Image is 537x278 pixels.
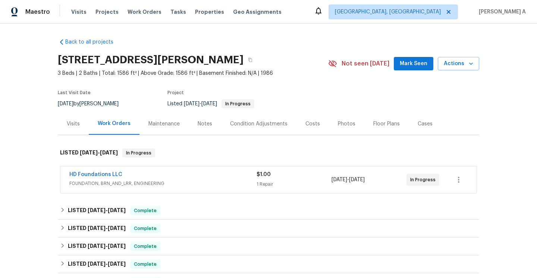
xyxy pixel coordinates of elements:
[80,150,118,155] span: -
[410,176,439,183] span: In Progress
[88,261,126,266] span: -
[444,59,473,68] span: Actions
[58,202,479,220] div: LISTED [DATE]-[DATE]Complete
[88,208,126,213] span: -
[100,150,118,155] span: [DATE]
[167,90,184,95] span: Project
[58,70,328,77] span: 3 Beds | 2 Baths | Total: 1586 ft² | Above Grade: 1586 ft² | Basement Finished: N/A | 1986
[69,172,122,177] a: HD Foundations LLC
[400,59,427,68] span: Mark Seen
[58,237,479,255] div: LISTED [DATE]-[DATE]Complete
[195,8,224,16] span: Properties
[58,141,479,165] div: LISTED [DATE]-[DATE]In Progress
[438,57,479,71] button: Actions
[349,177,365,182] span: [DATE]
[88,208,106,213] span: [DATE]
[58,56,244,64] h2: [STREET_ADDRESS][PERSON_NAME]
[128,8,161,16] span: Work Orders
[131,225,160,232] span: Complete
[69,180,257,187] span: FOUNDATION, BRN_AND_LRR, ENGINEERING
[58,220,479,237] div: LISTED [DATE]-[DATE]Complete
[68,260,126,269] h6: LISTED
[198,120,212,128] div: Notes
[60,148,118,157] h6: LISTED
[418,120,433,128] div: Cases
[68,224,126,233] h6: LISTED
[131,207,160,214] span: Complete
[88,261,106,266] span: [DATE]
[58,101,73,106] span: [DATE]
[68,242,126,251] h6: LISTED
[335,8,441,16] span: [GEOGRAPHIC_DATA], [GEOGRAPHIC_DATA]
[257,180,332,188] div: 1 Repair
[58,255,479,273] div: LISTED [DATE]-[DATE]Complete
[131,243,160,250] span: Complete
[230,120,288,128] div: Condition Adjustments
[167,101,254,106] span: Listed
[244,53,257,67] button: Copy Address
[88,226,126,231] span: -
[131,261,160,268] span: Complete
[95,8,119,16] span: Projects
[67,120,80,128] div: Visits
[222,102,254,106] span: In Progress
[71,8,87,16] span: Visits
[170,9,186,15] span: Tasks
[257,172,271,177] span: $1.00
[58,90,91,95] span: Last Visit Date
[108,208,126,213] span: [DATE]
[305,120,320,128] div: Costs
[338,120,355,128] div: Photos
[148,120,180,128] div: Maintenance
[123,149,154,157] span: In Progress
[88,243,106,249] span: [DATE]
[184,101,217,106] span: -
[98,120,131,127] div: Work Orders
[108,226,126,231] span: [DATE]
[233,8,282,16] span: Geo Assignments
[394,57,433,71] button: Mark Seen
[373,120,400,128] div: Floor Plans
[25,8,50,16] span: Maestro
[108,261,126,266] span: [DATE]
[201,101,217,106] span: [DATE]
[58,99,128,108] div: by [PERSON_NAME]
[332,177,347,182] span: [DATE]
[476,8,526,16] span: [PERSON_NAME] A
[80,150,98,155] span: [DATE]
[108,243,126,249] span: [DATE]
[184,101,200,106] span: [DATE]
[88,226,106,231] span: [DATE]
[342,60,389,67] span: Not seen [DATE]
[58,38,129,46] a: Back to all projects
[68,206,126,215] h6: LISTED
[88,243,126,249] span: -
[332,176,365,183] span: -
